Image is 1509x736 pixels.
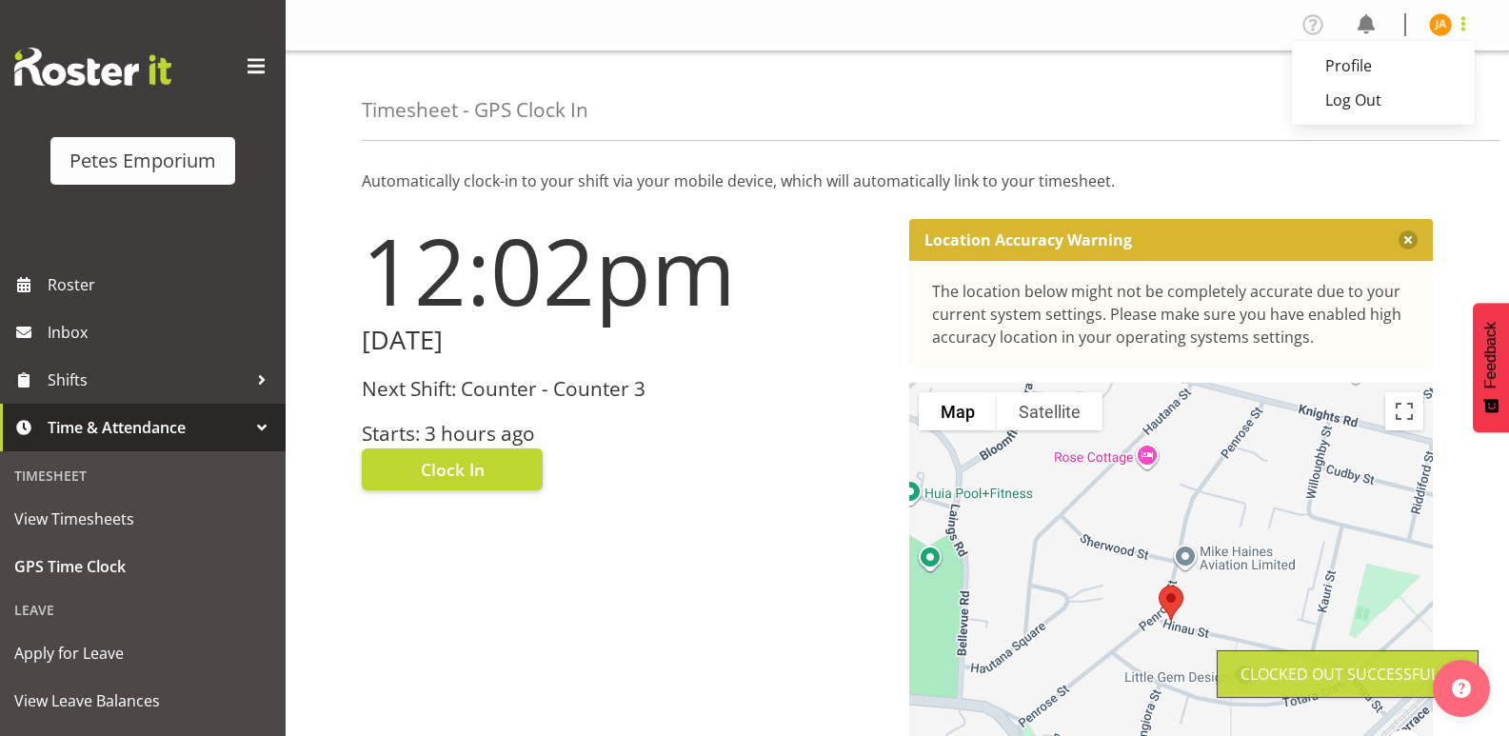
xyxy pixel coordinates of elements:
button: Clock In [362,448,543,490]
a: Log Out [1292,83,1475,117]
span: GPS Time Clock [14,552,271,581]
span: Roster [48,270,276,299]
h3: Starts: 3 hours ago [362,423,886,445]
h2: [DATE] [362,326,886,355]
button: Show satellite imagery [997,392,1102,430]
div: Petes Emporium [69,147,216,175]
h3: Next Shift: Counter - Counter 3 [362,378,886,400]
span: Feedback [1482,322,1499,388]
span: View Leave Balances [14,686,271,715]
div: The location below might not be completely accurate due to your current system settings. Please m... [932,280,1411,348]
a: GPS Time Clock [5,543,281,590]
button: Feedback - Show survey [1473,303,1509,432]
a: Apply for Leave [5,629,281,677]
div: Leave [5,590,281,629]
a: View Leave Balances [5,677,281,725]
img: Rosterit website logo [14,48,171,86]
span: Clock In [421,457,485,482]
a: Profile [1292,49,1475,83]
span: Time & Attendance [48,413,248,442]
img: help-xxl-2.png [1452,679,1471,698]
div: Clocked out Successfully [1241,663,1455,686]
a: View Timesheets [5,495,281,543]
span: View Timesheets [14,505,271,533]
div: Timesheet [5,456,281,495]
h4: Timesheet - GPS Clock In [362,99,588,121]
p: Location Accuracy Warning [924,230,1132,249]
span: Shifts [48,366,248,394]
span: Inbox [48,318,276,347]
button: Toggle fullscreen view [1385,392,1423,430]
img: jeseryl-armstrong10788.jpg [1429,13,1452,36]
span: Apply for Leave [14,639,271,667]
button: Close message [1399,230,1418,249]
button: Show street map [919,392,997,430]
h1: 12:02pm [362,219,886,322]
p: Automatically clock-in to your shift via your mobile device, which will automatically link to you... [362,169,1433,192]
